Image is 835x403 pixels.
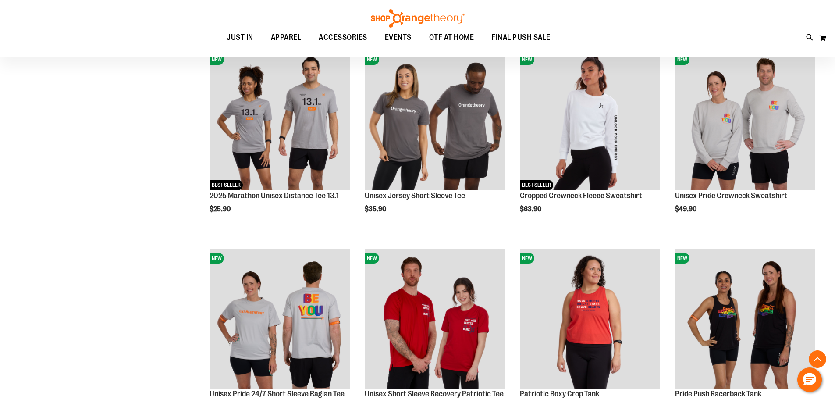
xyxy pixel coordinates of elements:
img: Unisex Pride 24/7 Short Sleeve Raglan Tee [210,249,350,389]
img: Unisex Pride Crewneck Sweatshirt [675,50,815,190]
a: Patriotic Boxy Crop TankNEW [520,249,660,390]
span: EVENTS [385,28,412,47]
span: NEW [520,253,534,264]
a: Pride Push Racerback Tank [675,389,761,398]
a: 2025 Marathon Unisex Distance Tee 13.1NEWBEST SELLER [210,50,350,192]
a: Unisex Pride 24/7 Short Sleeve Raglan Tee [210,389,345,398]
a: Pride Push Racerback TankNEW [675,249,815,390]
span: NEW [675,54,689,65]
img: Patriotic Boxy Crop Tank [520,249,660,389]
span: JUST IN [227,28,253,47]
a: 2025 Marathon Unisex Distance Tee 13.1 [210,191,339,200]
a: EVENTS [376,28,420,48]
div: product [671,46,820,236]
span: NEW [365,54,379,65]
img: Product image for Unisex Short Sleeve Recovery Patriotic Tee [365,249,505,389]
div: product [205,46,354,236]
div: product [360,46,509,236]
span: NEW [520,54,534,65]
span: $63.90 [520,205,543,213]
a: Cropped Crewneck Fleece SweatshirtNEWBEST SELLER [520,50,660,192]
a: Product image for Unisex Short Sleeve Recovery Patriotic TeeNEW [365,249,505,390]
a: APPAREL [262,28,310,48]
span: NEW [210,54,224,65]
img: Shop Orangetheory [370,9,466,28]
span: BEST SELLER [520,180,553,190]
span: $35.90 [365,205,387,213]
span: $25.90 [210,205,232,213]
a: OTF AT HOME [420,28,483,48]
a: JUST IN [218,28,262,47]
div: product [515,46,664,236]
span: $49.90 [675,205,698,213]
span: FINAL PUSH SALE [491,28,551,47]
span: NEW [210,253,224,264]
a: Unisex Pride 24/7 Short Sleeve Raglan TeeNEW [210,249,350,390]
a: Unisex Jersey Short Sleeve TeeNEW [365,50,505,192]
button: Back To Top [809,350,826,368]
span: NEW [365,253,379,264]
button: Hello, have a question? Let’s chat. [797,367,822,392]
img: Unisex Jersey Short Sleeve Tee [365,50,505,190]
img: Pride Push Racerback Tank [675,249,815,389]
a: FINAL PUSH SALE [483,28,559,48]
a: Unisex Pride Crewneck SweatshirtNEW [675,50,815,192]
a: Unisex Short Sleeve Recovery Patriotic Tee [365,389,504,398]
span: ACCESSORIES [319,28,367,47]
span: NEW [675,253,689,264]
a: Unisex Pride Crewneck Sweatshirt [675,191,787,200]
span: OTF AT HOME [429,28,474,47]
img: 2025 Marathon Unisex Distance Tee 13.1 [210,50,350,190]
img: Cropped Crewneck Fleece Sweatshirt [520,50,660,190]
a: Cropped Crewneck Fleece Sweatshirt [520,191,642,200]
a: Patriotic Boxy Crop Tank [520,389,599,398]
span: APPAREL [271,28,302,47]
a: ACCESSORIES [310,28,376,48]
a: Unisex Jersey Short Sleeve Tee [365,191,465,200]
span: BEST SELLER [210,180,243,190]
